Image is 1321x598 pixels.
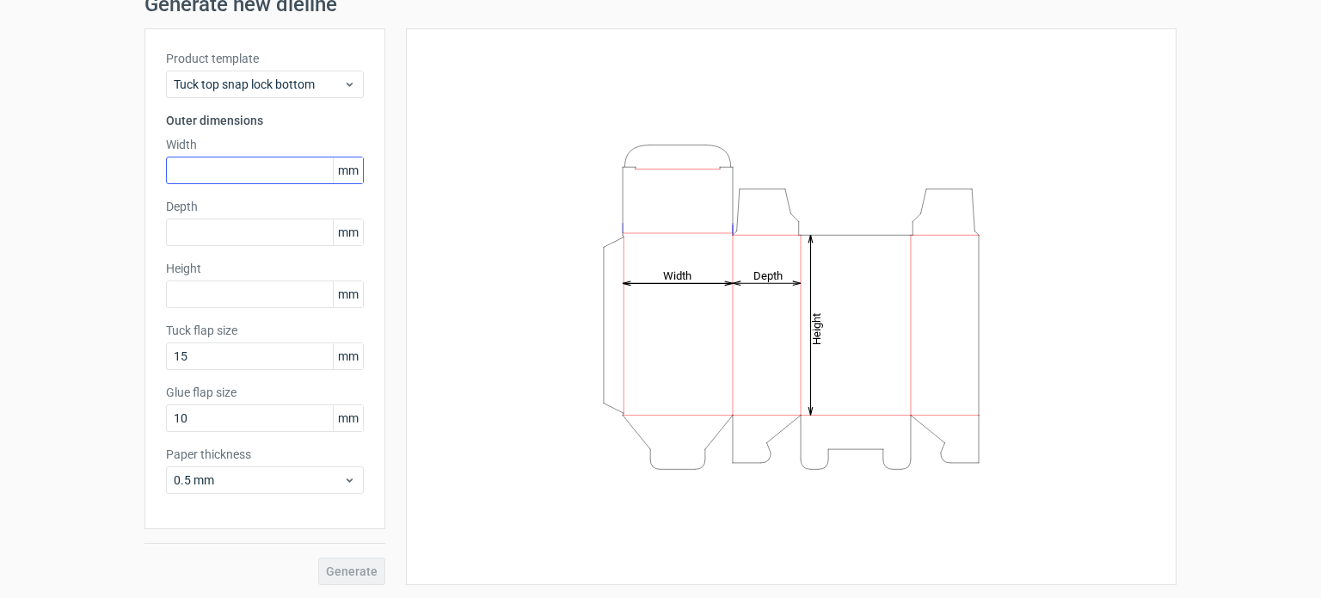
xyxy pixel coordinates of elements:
[166,112,364,129] h3: Outer dimensions
[166,136,364,153] label: Width
[166,322,364,339] label: Tuck flap size
[174,472,343,489] span: 0.5 mm
[333,219,363,245] span: mm
[166,446,364,463] label: Paper thickness
[166,50,364,67] label: Product template
[333,343,363,369] span: mm
[753,268,783,281] tspan: Depth
[166,384,364,401] label: Glue flap size
[174,76,343,93] span: Tuck top snap lock bottom
[810,312,823,344] tspan: Height
[333,281,363,307] span: mm
[166,260,364,277] label: Height
[166,198,364,215] label: Depth
[333,157,363,183] span: mm
[333,405,363,431] span: mm
[663,268,691,281] tspan: Width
